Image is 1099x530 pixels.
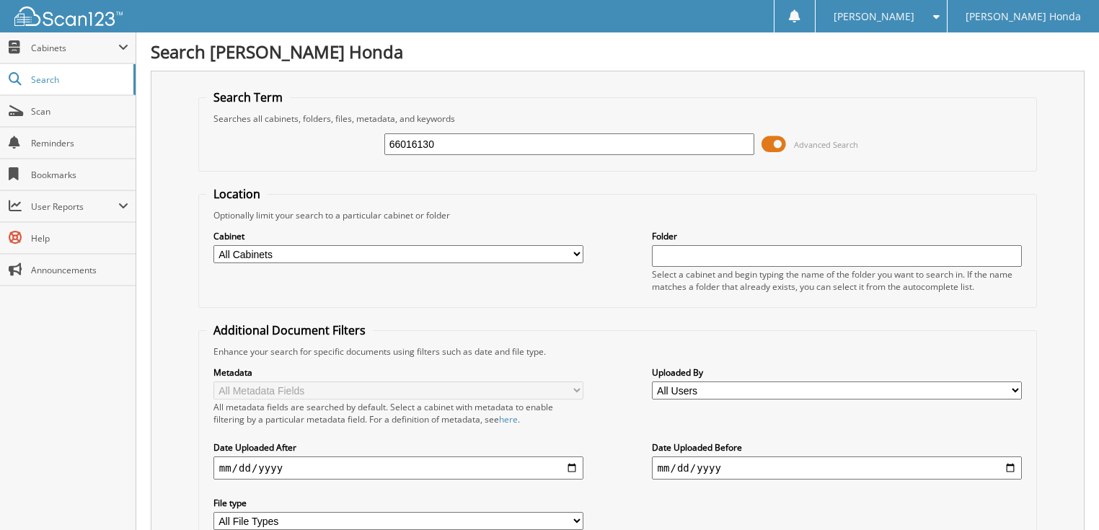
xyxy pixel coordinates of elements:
label: Date Uploaded After [213,441,584,454]
div: Optionally limit your search to a particular cabinet or folder [206,209,1030,221]
span: Advanced Search [794,139,858,150]
div: Select a cabinet and begin typing the name of the folder you want to search in. If the name match... [652,268,1023,293]
legend: Additional Document Filters [206,322,373,338]
legend: Search Term [206,89,290,105]
div: Enhance your search for specific documents using filters such as date and file type. [206,345,1030,358]
span: Search [31,74,126,86]
span: Scan [31,105,128,118]
span: Cabinets [31,42,118,54]
h1: Search [PERSON_NAME] Honda [151,40,1085,63]
label: Uploaded By [652,366,1023,379]
span: [PERSON_NAME] Honda [966,12,1081,21]
img: scan123-logo-white.svg [14,6,123,26]
label: Cabinet [213,230,584,242]
label: File type [213,497,584,509]
div: All metadata fields are searched by default. Select a cabinet with metadata to enable filtering b... [213,401,584,425]
label: Metadata [213,366,584,379]
legend: Location [206,186,268,202]
span: Bookmarks [31,169,128,181]
div: Searches all cabinets, folders, files, metadata, and keywords [206,112,1030,125]
span: Announcements [31,264,128,276]
span: Reminders [31,137,128,149]
a: here [499,413,518,425]
input: end [652,456,1023,480]
span: [PERSON_NAME] [834,12,914,21]
label: Folder [652,230,1023,242]
span: Help [31,232,128,244]
span: User Reports [31,200,118,213]
input: start [213,456,584,480]
label: Date Uploaded Before [652,441,1023,454]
